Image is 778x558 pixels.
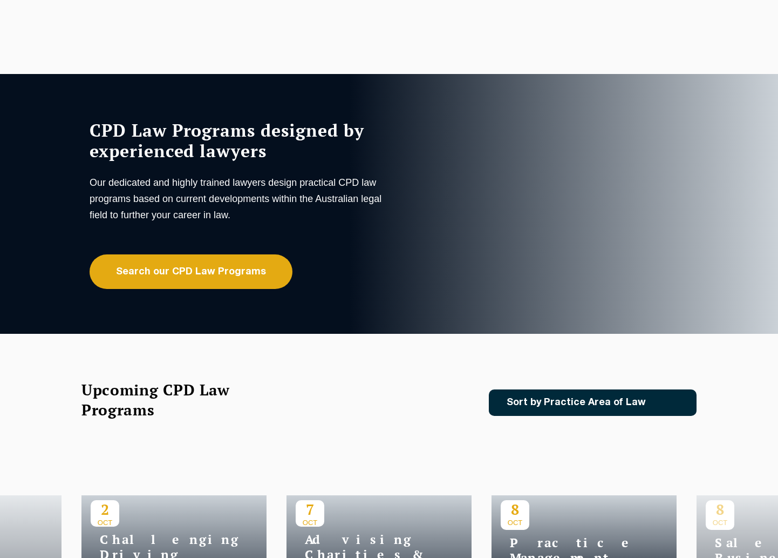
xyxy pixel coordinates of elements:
[501,500,529,519] p: 8
[81,380,257,420] h2: Upcoming CPD Law Programs
[296,500,324,519] p: 7
[501,519,529,527] span: OCT
[91,519,119,527] span: OCT
[663,398,675,407] img: Icon
[91,500,119,519] p: 2
[90,120,386,161] h1: CPD Law Programs designed by experienced lawyers
[90,174,386,223] p: Our dedicated and highly trained lawyers design practical CPD law programs based on current devel...
[90,254,292,289] a: Search our CPD Law Programs
[489,389,697,416] a: Sort by Practice Area of Law
[296,519,324,527] span: OCT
